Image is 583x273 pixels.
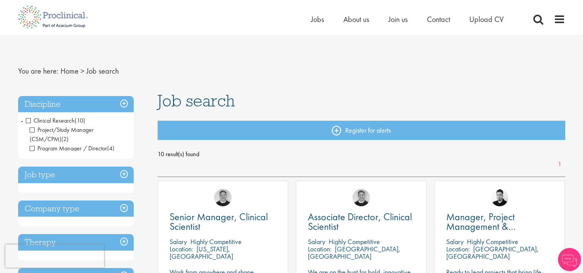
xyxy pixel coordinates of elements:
[469,14,504,24] a: Upload CV
[190,237,242,246] p: Highly Competitive
[75,116,85,125] span: (10)
[86,66,119,76] span: Job search
[214,189,232,206] img: Bo Forsen
[170,244,233,261] p: [US_STATE], [GEOGRAPHIC_DATA]
[308,244,400,261] p: [GEOGRAPHIC_DATA], [GEOGRAPHIC_DATA]
[308,210,412,233] span: Associate Director, Clinical Scientist
[18,96,134,113] h3: Discipline
[427,14,450,24] a: Contact
[5,244,104,268] iframe: reCAPTCHA
[446,212,553,231] a: Manager, Project Management & Operational Delivery
[491,189,508,206] img: Anderson Maldonado
[18,201,134,217] h3: Company type
[158,90,235,111] span: Job search
[558,248,581,271] img: Chatbot
[467,237,518,246] p: Highly Competitive
[308,212,415,231] a: Associate Director, Clinical Scientist
[18,66,59,76] span: You are here:
[311,14,324,24] a: Jobs
[446,244,539,261] p: [GEOGRAPHIC_DATA], [GEOGRAPHIC_DATA]
[343,14,369,24] a: About us
[61,135,69,143] span: (2)
[30,144,114,152] span: Program Manager / Director
[26,116,75,125] span: Clinical Research
[446,244,470,253] span: Location:
[170,210,268,233] span: Senior Manager, Clinical Scientist
[18,167,134,183] h3: Job type
[26,116,85,125] span: Clinical Research
[329,237,380,246] p: Highly Competitive
[30,144,107,152] span: Program Manager / Director
[554,160,565,169] a: 1
[21,115,23,126] span: -
[353,189,370,206] img: Bo Forsen
[308,244,331,253] span: Location:
[446,237,464,246] span: Salary
[170,237,187,246] span: Salary
[107,144,114,152] span: (4)
[170,244,193,253] span: Location:
[446,210,529,243] span: Manager, Project Management & Operational Delivery
[388,14,408,24] a: Join us
[60,66,79,76] a: breadcrumb link
[158,148,565,160] span: 10 result(s) found
[308,237,325,246] span: Salary
[30,126,94,143] span: Project/Study Manager (CSM/CPM)
[158,121,565,140] a: Register for alerts
[170,212,276,231] a: Senior Manager, Clinical Scientist
[18,234,134,251] h3: Therapy
[81,66,84,76] span: >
